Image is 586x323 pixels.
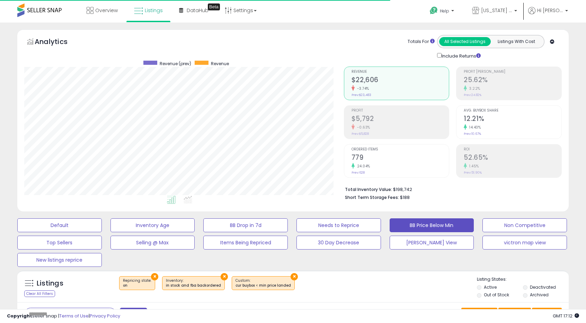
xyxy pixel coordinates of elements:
[352,70,449,74] span: Revenue
[203,218,288,232] button: BB Drop in 7d
[352,109,449,113] span: Profit
[352,132,369,136] small: Prev: $5,828
[160,61,191,67] span: Revenue (prev)
[355,125,370,130] small: -0.63%
[424,1,461,23] a: Help
[37,279,63,288] h5: Listings
[498,308,531,320] button: Columns
[528,7,568,23] a: Hi [PERSON_NAME]
[203,236,288,250] button: Items Being Repriced
[35,37,81,48] h5: Analytics
[352,93,371,97] small: Prev: $23,483
[296,218,381,232] button: Needs to Reprice
[110,218,195,232] button: Inventory Age
[211,61,229,67] span: Revenue
[464,70,561,74] span: Profit [PERSON_NAME]
[490,37,542,46] button: Listings With Cost
[464,154,561,163] h2: 52.65%
[7,313,32,319] strong: Copyright
[481,7,512,14] span: [US_STATE] PRIME RETAIL
[464,171,482,175] small: Prev: 51.90%
[345,186,392,192] b: Total Inventory Value:
[408,38,435,45] div: Totals For
[532,308,562,320] button: Actions
[429,6,438,15] i: Get Help
[553,313,579,319] span: 2025-10-6 17:12 GMT
[145,7,163,14] span: Listings
[484,284,497,290] label: Active
[90,313,120,319] a: Privacy Policy
[352,76,449,85] h2: $22,606
[355,164,370,169] small: 24.04%
[120,308,147,320] button: Filters
[7,313,120,320] div: seller snap | |
[166,278,221,288] span: Inventory :
[352,115,449,124] h2: $5,792
[345,185,557,193] li: $198,742
[482,218,567,232] button: Non Competitive
[400,194,410,201] span: $188
[482,236,567,250] button: victron map view
[464,109,561,113] span: Avg. Buybox Share
[530,284,556,290] label: Deactivated
[537,7,563,14] span: Hi [PERSON_NAME]
[123,278,151,288] span: Repricing state :
[352,154,449,163] h2: 779
[439,37,491,46] button: All Selected Listings
[345,194,399,200] b: Short Term Storage Fees:
[236,283,291,288] div: cur buybox < min price landed
[464,115,561,124] h2: 12.21%
[166,283,221,288] div: in stock and fba backordered
[390,218,474,232] button: BB Price Below Min
[530,292,549,298] label: Archived
[464,148,561,151] span: ROI
[236,278,291,288] span: Custom:
[123,283,151,288] div: on
[24,290,55,297] div: Clear All Filters
[352,148,449,151] span: Ordered Items
[467,86,480,91] small: 3.22%
[221,273,228,280] button: ×
[355,86,369,91] small: -3.74%
[95,7,118,14] span: Overview
[291,273,298,280] button: ×
[464,93,481,97] small: Prev: 24.82%
[464,132,481,136] small: Prev: 10.67%
[352,171,365,175] small: Prev: 628
[467,125,481,130] small: 14.43%
[461,308,497,320] button: Save View
[464,76,561,85] h2: 25.62%
[17,253,102,267] button: New listings reprice
[467,164,479,169] small: 1.45%
[484,292,509,298] label: Out of Stock
[151,273,158,280] button: ×
[110,236,195,250] button: Selling @ Max
[296,236,381,250] button: 30 Day Decrease
[390,236,474,250] button: [PERSON_NAME] View
[440,8,449,14] span: Help
[187,7,208,14] span: DataHub
[17,236,102,250] button: Top Sellers
[17,218,102,232] button: Default
[477,276,568,283] p: Listing States:
[208,3,220,10] div: Tooltip anchor
[432,52,489,60] div: Include Returns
